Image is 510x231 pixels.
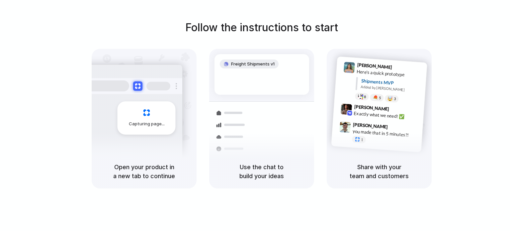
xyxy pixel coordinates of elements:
div: 🤯 [387,96,393,101]
h5: Open your product in a new tab to continue [100,163,189,180]
div: Shipments MVP [361,77,422,88]
h5: Use the chat to build your ideas [217,163,306,180]
span: 3 [394,97,396,101]
span: 1 [361,138,363,142]
span: 8 [364,95,366,98]
span: [PERSON_NAME] [354,103,389,112]
span: Freight Shipments v1 [231,61,275,67]
div: Exactly what we need! ✅ [354,110,420,121]
div: Added by [PERSON_NAME] [361,84,422,94]
span: 9:41 AM [394,64,408,72]
span: [PERSON_NAME] [357,61,392,71]
span: Capturing page [129,121,166,127]
h1: Follow the instructions to start [185,20,338,36]
span: 9:42 AM [391,106,405,114]
h5: Share with your team and customers [335,163,424,180]
div: Here's a quick prototype [357,68,423,79]
span: 5 [379,96,381,99]
div: you made that in 5 minutes?! [352,128,419,139]
span: 9:47 AM [390,124,403,132]
span: [PERSON_NAME] [353,121,388,130]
